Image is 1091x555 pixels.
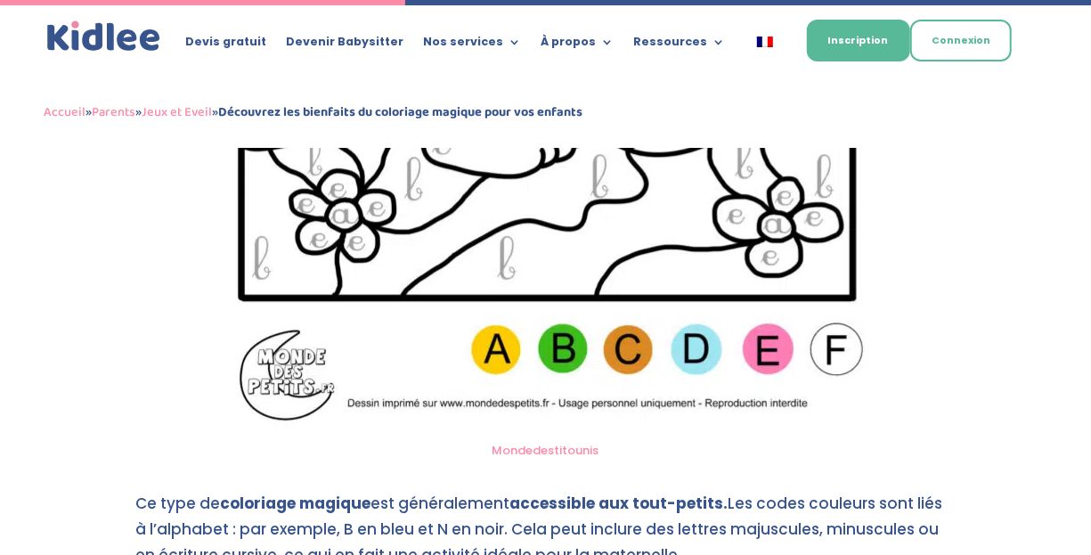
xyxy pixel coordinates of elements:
a: Ressources [633,36,725,55]
a: À propos [541,36,614,55]
span: » » » [44,102,582,123]
img: Français [757,37,773,47]
a: Mondedestitounis [493,442,599,459]
strong: coloriage magique [221,493,371,514]
a: Accueil [44,102,85,123]
img: logo_kidlee_bleu [44,18,164,55]
a: Kidlee Logo [44,18,164,55]
a: Devenir Babysitter [286,36,403,55]
a: Jeux et Eveil [142,102,212,123]
strong: accessible aux tout-petits. [510,493,729,514]
a: Inscription [807,20,910,61]
a: Connexion [910,20,1012,61]
strong: Découvrez les bienfaits du coloriage magique pour vos enfants [218,102,582,123]
a: Nos services [423,36,521,55]
a: Parents [92,102,135,123]
a: Devis gratuit [185,36,266,55]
